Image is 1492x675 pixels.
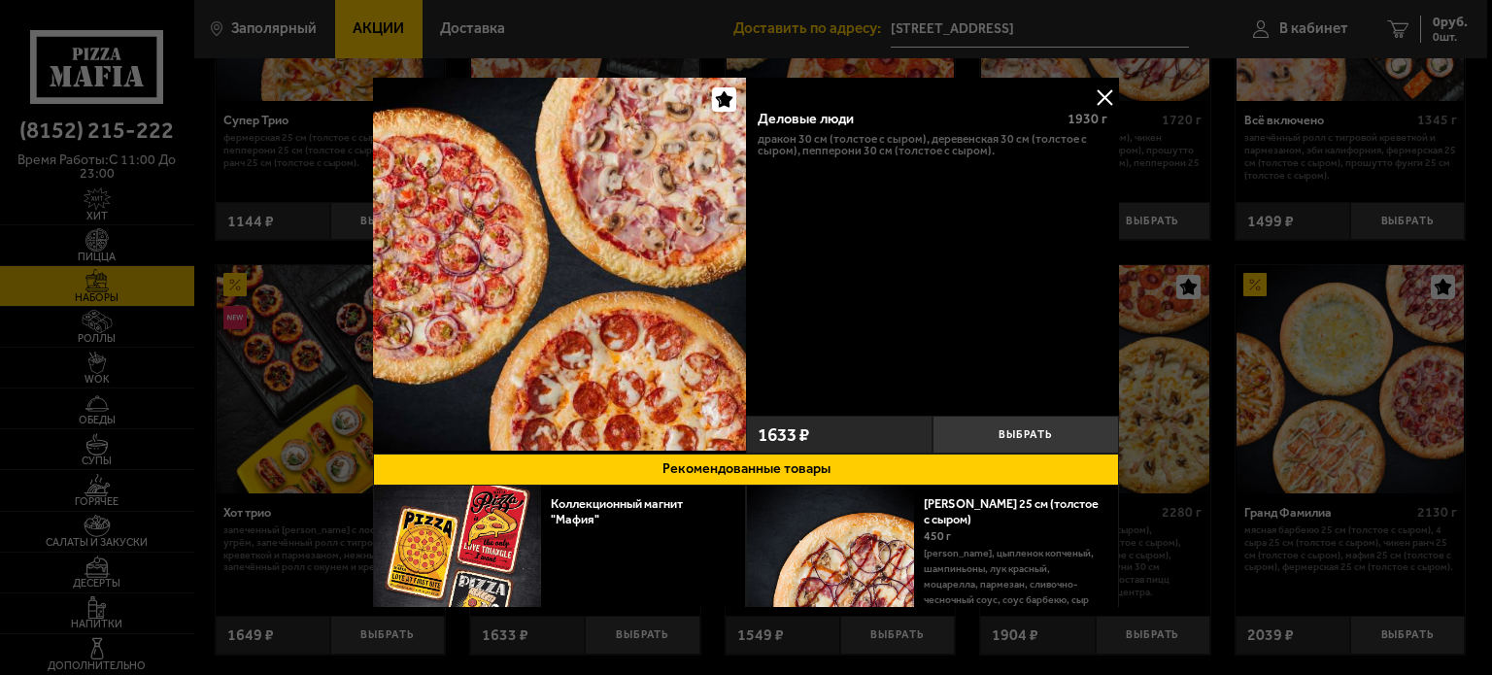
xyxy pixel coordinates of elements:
img: Деловые люди [373,78,746,451]
p: Дракон 30 см (толстое с сыром), Деревенская 30 см (толстое с сыром), Пепперони 30 см (толстое с с... [758,133,1107,158]
span: 1930 г [1068,111,1107,127]
p: [PERSON_NAME], цыпленок копченый, шампиньоны, лук красный, моцарелла, пармезан, сливочно-чесночны... [924,546,1103,624]
button: Рекомендованные товары [373,454,1119,486]
a: Деловые люди [373,78,746,454]
div: Деловые люди [758,111,1053,127]
span: 1633 ₽ [758,425,809,444]
a: [PERSON_NAME] 25 см (толстое с сыром) [924,496,1099,526]
span: 450 г [924,529,951,543]
button: Выбрать [932,416,1119,454]
a: Коллекционный магнит "Мафия" [551,496,683,526]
